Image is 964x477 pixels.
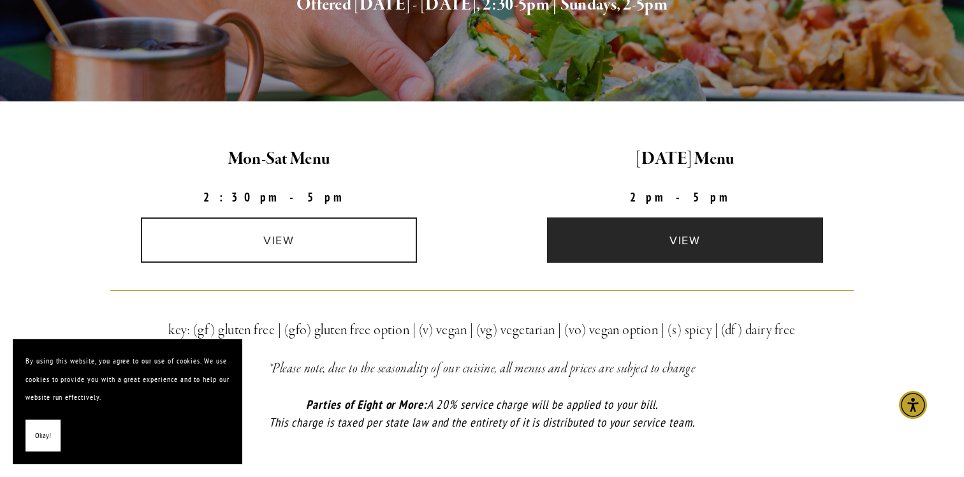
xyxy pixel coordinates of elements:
section: Cookie banner [13,339,242,464]
button: Okay! [26,420,61,452]
strong: 2pm-5pm [630,189,741,205]
h2: Mon-Sat Menu [87,146,471,173]
h2: [DATE] Menu [493,146,877,173]
a: view [547,217,824,263]
a: view [141,217,418,263]
div: Accessibility Menu [899,391,927,419]
em: *Please note, due to the seasonality of our cuisine, all menus and prices are subject to change [268,360,696,378]
strong: 2:30pm-5pm [203,189,355,205]
h3: key: (gf) gluten free | (gfo) gluten free option | (v) vegan | (vg) vegetarian | (vo) vegan optio... [110,319,854,342]
em: A 20% service charge will be applied to your bill. This charge is taxed per state law and the ent... [269,397,694,430]
span: Okay! [35,427,51,445]
p: By using this website, you agree to our use of cookies. We use cookies to provide you with a grea... [26,352,230,407]
em: Parties of Eight or More: [306,397,427,412]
